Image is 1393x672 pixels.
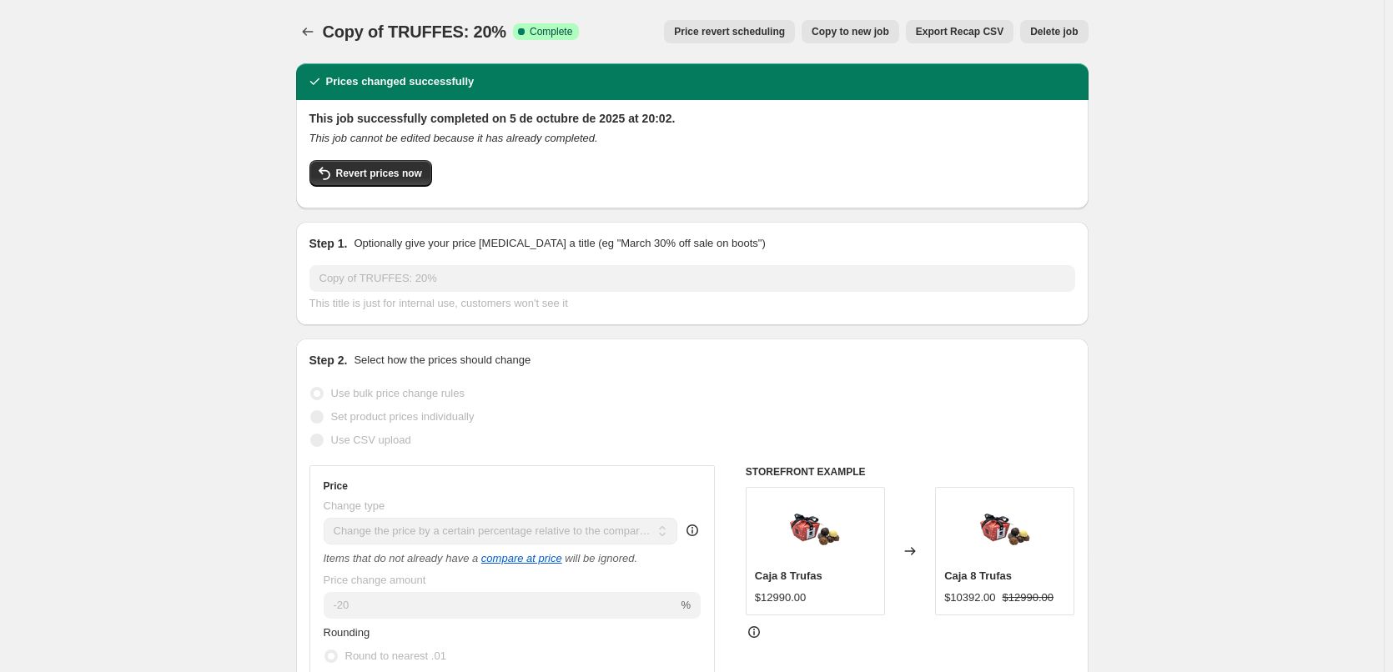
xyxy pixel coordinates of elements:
span: Export Recap CSV [916,25,1003,38]
span: Change type [324,499,385,512]
h2: This job successfully completed on 5 de octubre de 2025 at 20:02. [309,110,1075,127]
div: $10392.00 [944,589,995,606]
span: Use CSV upload [331,434,411,446]
input: 30% off holiday sale [309,265,1075,292]
span: Set product prices individually [331,410,475,423]
span: Copy of TRUFFES: 20% [323,23,506,41]
img: 32_80x.png [782,496,848,563]
button: Delete job [1020,20,1088,43]
strike: $12990.00 [1003,589,1054,606]
i: will be ignored. [565,552,637,564]
span: Complete [530,25,572,38]
p: Select how the prices should change [354,352,531,369]
p: Optionally give your price [MEDICAL_DATA] a title (eg "March 30% off sale on boots") [354,235,765,252]
div: help [684,522,701,539]
span: Revert prices now [336,167,422,180]
span: Use bulk price change rules [331,387,465,399]
img: 32_80x.png [972,496,1038,563]
h6: STOREFRONT EXAMPLE [746,465,1075,479]
i: This job cannot be edited because it has already completed. [309,132,598,144]
button: Export Recap CSV [906,20,1013,43]
span: % [681,599,691,611]
span: Price change amount [324,574,426,586]
span: Copy to new job [812,25,889,38]
span: Caja 8 Trufas [944,569,1012,582]
span: Price revert scheduling [674,25,785,38]
button: compare at price [481,552,562,564]
h2: Step 1. [309,235,348,252]
span: Rounding [324,626,370,639]
button: Copy to new job [802,20,899,43]
span: Delete job [1030,25,1078,38]
button: Price change jobs [296,20,319,43]
div: $12990.00 [755,589,806,606]
h2: Step 2. [309,352,348,369]
span: Caja 8 Trufas [755,569,822,582]
span: This title is just for internal use, customers won't see it [309,297,568,309]
h2: Prices changed successfully [326,73,475,90]
button: Revert prices now [309,160,432,187]
h3: Price [324,479,348,493]
button: Price revert scheduling [664,20,795,43]
i: Items that do not already have a [324,552,479,564]
span: Round to nearest .01 [345,649,446,662]
input: -20 [324,592,678,619]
